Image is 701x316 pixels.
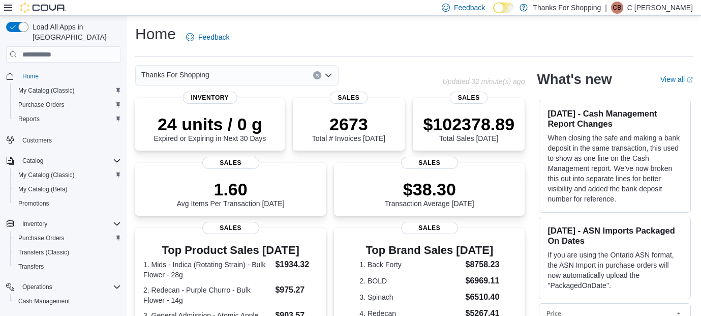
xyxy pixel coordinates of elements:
span: Operations [18,281,121,293]
p: Thanks For Shopping [533,2,601,14]
span: Reports [18,115,40,123]
span: Feedback [198,32,229,42]
span: Purchase Orders [18,101,65,109]
button: Inventory [18,218,51,230]
p: C [PERSON_NAME] [627,2,693,14]
dd: $6969.11 [466,275,500,287]
span: Inventory [22,220,47,228]
a: Home [18,70,43,82]
p: If you are using the Ontario ASN format, the ASN Import in purchase orders will now automatically... [547,250,682,291]
span: Catalog [22,157,43,165]
span: My Catalog (Classic) [18,87,75,95]
button: Promotions [10,196,125,211]
span: Catalog [18,155,121,167]
button: Home [2,69,125,83]
h2: What's new [537,71,612,88]
span: Purchase Orders [14,232,121,244]
span: Dark Mode [493,13,494,14]
a: Promotions [14,197,53,210]
a: Reports [14,113,44,125]
dt: 2. BOLD [359,276,461,286]
span: Sales [202,157,259,169]
input: Dark Mode [493,3,514,13]
a: My Catalog (Beta) [14,183,72,195]
img: Cova [20,3,66,13]
a: My Catalog (Classic) [14,84,79,97]
span: Sales [202,222,259,234]
h3: [DATE] - Cash Management Report Changes [547,108,682,129]
a: Purchase Orders [14,232,69,244]
button: Operations [2,280,125,294]
a: Customers [18,134,56,147]
svg: External link [687,77,693,83]
p: 1.60 [177,179,285,199]
span: Cash Management [18,297,70,305]
button: My Catalog (Beta) [10,182,125,196]
span: Cash Management [14,295,121,307]
span: Sales [329,92,368,104]
button: Catalog [2,154,125,168]
span: Operations [22,283,52,291]
span: Purchase Orders [18,234,65,242]
a: Cash Management [14,295,74,307]
button: Inventory [2,217,125,231]
span: Feedback [454,3,485,13]
span: Promotions [14,197,121,210]
a: Feedback [182,27,233,47]
span: Inventory [183,92,237,104]
dt: 3. Spinach [359,292,461,302]
p: 2673 [312,114,385,134]
span: Load All Apps in [GEOGRAPHIC_DATA] [28,22,121,42]
div: Total # Invoices [DATE] [312,114,385,142]
button: Catalog [18,155,47,167]
a: My Catalog (Classic) [14,169,79,181]
span: CB [613,2,622,14]
p: Updated 32 minute(s) ago [443,77,525,85]
p: $102378.89 [423,114,514,134]
span: Promotions [18,199,49,208]
a: Transfers (Classic) [14,246,73,258]
button: Operations [18,281,56,293]
p: | [605,2,607,14]
button: Clear input [313,71,321,79]
button: Transfers (Classic) [10,245,125,260]
span: Transfers [18,263,44,271]
span: Sales [450,92,488,104]
span: Customers [22,136,52,145]
p: When closing the safe and making a bank deposit in the same transaction, this used to show as one... [547,133,682,204]
span: My Catalog (Classic) [18,171,75,179]
button: Open list of options [324,71,332,79]
h3: Top Brand Sales [DATE] [359,244,499,256]
button: Purchase Orders [10,231,125,245]
span: My Catalog (Classic) [14,169,121,181]
div: Total Sales [DATE] [423,114,514,142]
span: My Catalog (Beta) [14,183,121,195]
div: Expired or Expiring in Next 30 Days [154,114,266,142]
a: Purchase Orders [14,99,69,111]
span: My Catalog (Beta) [18,185,68,193]
span: Sales [401,157,458,169]
button: Cash Management [10,294,125,308]
dd: $1934.32 [275,258,318,271]
dd: $975.27 [275,284,318,296]
a: Transfers [14,261,48,273]
span: Transfers (Classic) [14,246,121,258]
span: Transfers [14,261,121,273]
dd: $8758.23 [466,258,500,271]
button: Reports [10,112,125,126]
p: 24 units / 0 g [154,114,266,134]
span: Home [18,70,121,82]
div: Transaction Average [DATE] [385,179,474,208]
span: Sales [401,222,458,234]
button: Customers [2,132,125,147]
p: $38.30 [385,179,474,199]
dt: 1. Back Forty [359,260,461,270]
span: Purchase Orders [14,99,121,111]
button: Purchase Orders [10,98,125,112]
h3: Top Product Sales [DATE] [143,244,318,256]
span: Reports [14,113,121,125]
dt: 2. Redecan - Purple Churro - Bulk Flower - 14g [143,285,271,305]
div: C Brunet [611,2,623,14]
dd: $6510.40 [466,291,500,303]
dt: 1. Mids - Indica (Rotating Strain) - Bulk Flower - 28g [143,260,271,280]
